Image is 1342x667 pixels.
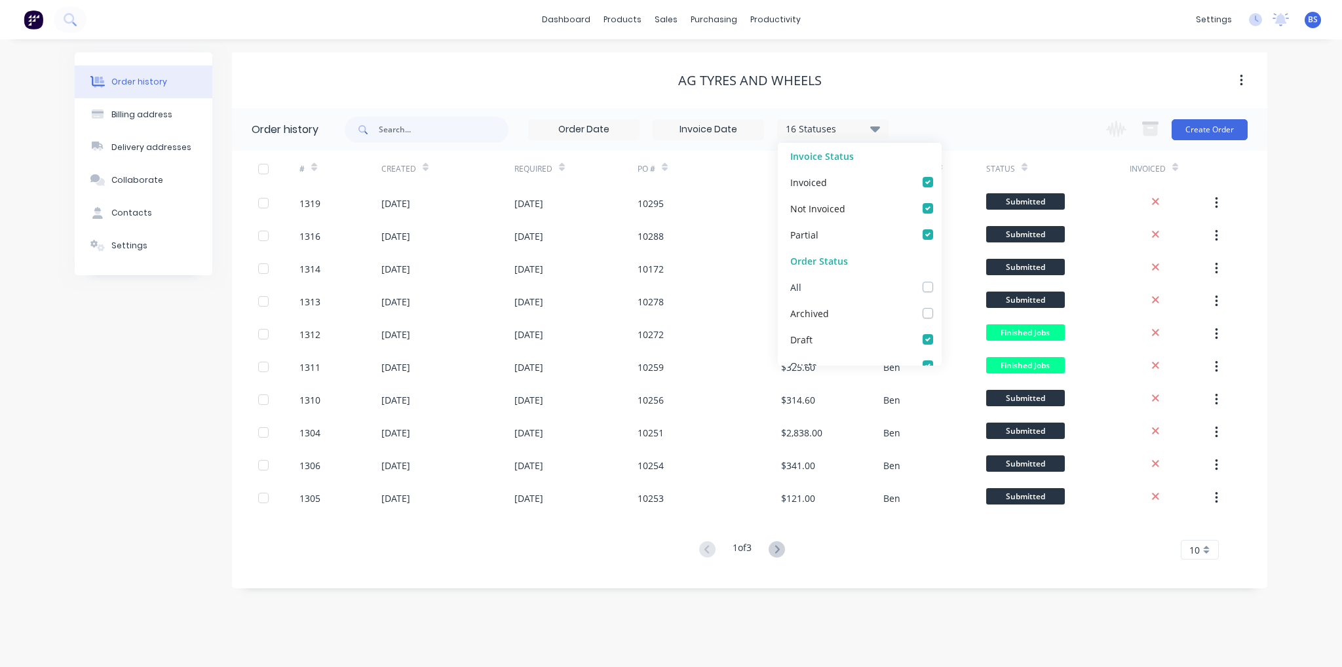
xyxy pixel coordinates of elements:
[299,328,320,341] div: 1312
[778,248,942,274] div: Order Status
[299,459,320,472] div: 1306
[986,151,1130,187] div: Status
[111,76,167,88] div: Order history
[111,240,147,252] div: Settings
[638,360,664,374] div: 10259
[684,10,744,29] div: purchasing
[299,229,320,243] div: 1316
[790,358,817,372] div: Quote
[653,120,763,140] input: Invoice Date
[381,229,410,243] div: [DATE]
[986,455,1065,472] span: Submitted
[75,229,212,262] button: Settings
[514,295,543,309] div: [DATE]
[529,120,639,140] input: Order Date
[299,393,320,407] div: 1310
[1172,119,1248,140] button: Create Order
[381,295,410,309] div: [DATE]
[75,66,212,98] button: Order history
[1308,14,1318,26] span: BS
[381,328,410,341] div: [DATE]
[778,122,888,136] div: 16 Statuses
[381,360,410,374] div: [DATE]
[299,262,320,276] div: 1314
[514,163,552,175] div: Required
[75,98,212,131] button: Billing address
[535,10,597,29] a: dashboard
[986,163,1015,175] div: Status
[638,197,664,210] div: 10295
[514,328,543,341] div: [DATE]
[75,164,212,197] button: Collaborate
[883,426,900,440] div: Ben
[638,328,664,341] div: 10272
[1189,543,1200,557] span: 10
[883,360,900,374] div: Ben
[514,393,543,407] div: [DATE]
[781,426,822,440] div: $2,838.00
[986,357,1065,373] span: Finished Jobs
[381,262,410,276] div: [DATE]
[986,292,1065,308] span: Submitted
[381,459,410,472] div: [DATE]
[638,151,781,187] div: PO #
[381,163,416,175] div: Created
[75,197,212,229] button: Contacts
[986,324,1065,341] span: Finished Jobs
[299,491,320,505] div: 1305
[986,390,1065,406] span: Submitted
[299,151,381,187] div: #
[638,163,655,175] div: PO #
[514,360,543,374] div: [DATE]
[1189,10,1238,29] div: settings
[781,459,815,472] div: $341.00
[381,393,410,407] div: [DATE]
[986,423,1065,439] span: Submitted
[514,197,543,210] div: [DATE]
[514,151,638,187] div: Required
[778,143,942,169] div: Invoice Status
[781,360,815,374] div: $325.60
[790,201,845,215] div: Not Invoiced
[986,226,1065,242] span: Submitted
[111,142,191,153] div: Delivery addresses
[299,163,305,175] div: #
[638,229,664,243] div: 10288
[986,259,1065,275] span: Submitted
[883,491,900,505] div: Ben
[986,488,1065,505] span: Submitted
[781,393,815,407] div: $314.60
[638,491,664,505] div: 10253
[883,459,900,472] div: Ben
[790,227,818,241] div: Partial
[1130,163,1166,175] div: Invoiced
[299,197,320,210] div: 1319
[252,122,318,138] div: Order history
[514,491,543,505] div: [DATE]
[733,541,752,560] div: 1 of 3
[790,306,829,320] div: Archived
[299,295,320,309] div: 1313
[638,262,664,276] div: 10172
[379,117,508,143] input: Search...
[790,175,827,189] div: Invoiced
[678,73,822,88] div: AG Tyres and Wheels
[638,426,664,440] div: 10251
[111,109,172,121] div: Billing address
[790,332,813,346] div: Draft
[111,207,152,219] div: Contacts
[381,491,410,505] div: [DATE]
[986,193,1065,210] span: Submitted
[381,197,410,210] div: [DATE]
[883,393,900,407] div: Ben
[299,360,320,374] div: 1311
[648,10,684,29] div: sales
[1130,151,1212,187] div: Invoiced
[781,491,815,505] div: $121.00
[514,229,543,243] div: [DATE]
[299,426,320,440] div: 1304
[790,280,801,294] div: All
[638,459,664,472] div: 10254
[381,426,410,440] div: [DATE]
[514,459,543,472] div: [DATE]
